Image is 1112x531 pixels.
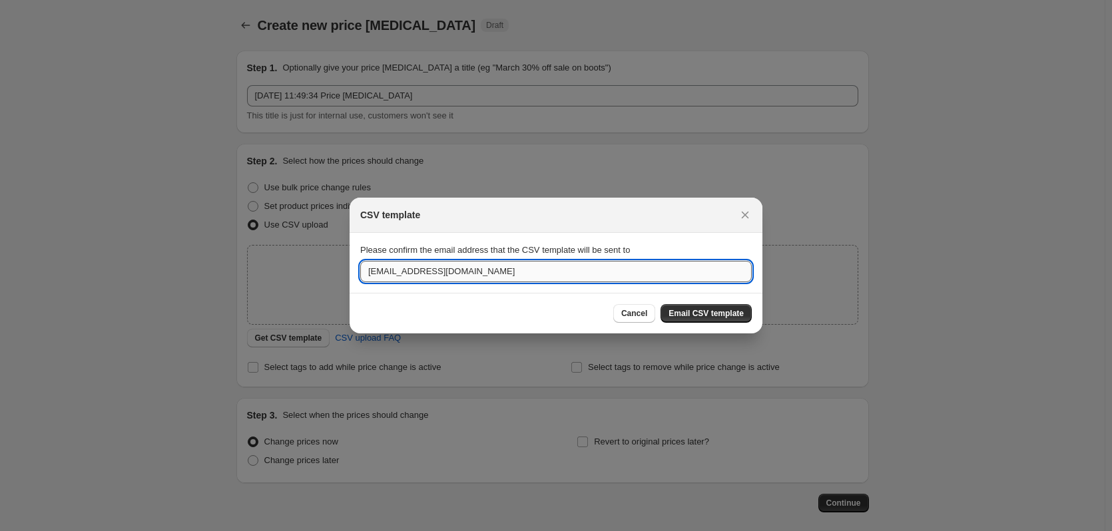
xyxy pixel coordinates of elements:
[360,245,630,255] span: Please confirm the email address that the CSV template will be sent to
[669,308,744,319] span: Email CSV template
[613,304,655,323] button: Cancel
[621,308,647,319] span: Cancel
[360,208,420,222] h2: CSV template
[661,304,752,323] button: Email CSV template
[736,206,754,224] button: Close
